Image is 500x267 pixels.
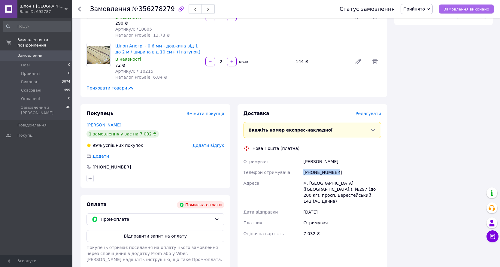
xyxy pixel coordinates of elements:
[115,62,201,68] div: 72 ₴
[17,123,47,128] span: Повідомлення
[86,245,222,262] span: Покупець отримає посилання на оплату цього замовлення через сповіщення в додатку Prom або у Viber...
[249,128,333,132] span: Вкажіть номер експрес-накладної
[403,7,425,11] span: Прийнято
[21,105,66,116] span: Замовлення з [PERSON_NAME]
[92,154,109,159] span: Додати
[352,56,364,68] a: Редагувати
[78,6,83,12] div: Повернутися назад
[244,111,270,116] span: Доставка
[21,88,41,93] span: Скасовані
[87,46,110,64] img: Шпон Анегрі - 0,6 мм - довжина від 1 до 2 м / ширина від 10 см+ (I ґатунок)
[68,96,70,102] span: 0
[86,85,134,91] span: Приховати товари
[302,178,382,207] div: м. [GEOGRAPHIC_DATA] ([GEOGRAPHIC_DATA].), №297 (до 200 кг): просп. Берестейський, 142 (АС Дачна)
[62,79,70,85] span: 3074
[68,62,70,68] span: 0
[17,53,42,58] span: Замовлення
[115,15,141,20] span: В наявності
[237,59,249,65] div: кв.м
[293,57,350,66] div: 144 ₴
[115,20,201,26] div: 290 ₴
[439,5,494,14] button: Замовлення виконано
[244,220,262,225] span: Платник
[486,230,498,242] button: Чат з покупцем
[86,142,143,148] div: успішних покупок
[21,62,30,68] span: Нові
[302,156,382,167] div: [PERSON_NAME]
[444,7,489,11] span: Замовлення виконано
[101,216,212,223] span: Пром-оплата
[244,159,268,164] span: Отримувач
[21,79,40,85] span: Виконані
[115,27,152,32] span: Артикул: *10805
[90,5,130,13] span: Замовлення
[17,37,72,48] span: Замовлення та повідомлення
[68,71,70,76] span: 6
[115,69,153,74] span: Артикул: * 10215
[244,210,278,214] span: Дата відправки
[86,230,224,242] button: Відправити запит на оплату
[302,207,382,217] div: [DATE]
[302,167,382,178] div: [PHONE_NUMBER]
[177,201,224,208] div: Помилка оплати
[86,130,159,138] div: 1 замовлення у вас на 7 032 ₴
[21,71,40,76] span: Прийняті
[244,181,259,186] span: Адреса
[86,202,107,207] span: Оплата
[17,133,34,138] span: Покупці
[64,88,70,93] span: 499
[92,143,102,148] span: 99%
[86,123,121,127] a: [PERSON_NAME]
[20,9,72,14] div: Ваш ID: 693787
[369,56,381,68] span: Видалити
[244,231,284,236] span: Оціночна вартість
[302,217,382,228] div: Отримувач
[92,164,132,170] div: [PHONE_NUMBER]
[20,4,65,9] span: Шпон в Україні
[66,105,70,116] span: 40
[115,57,141,62] span: В наявності
[244,170,290,175] span: Телефон отримувача
[356,111,381,116] span: Редагувати
[340,6,395,12] div: Статус замовлення
[115,44,200,54] a: Шпон Анегрі - 0,6 мм - довжина від 1 до 2 м / ширина від 10 см+ (I ґатунок)
[251,145,301,151] div: Нова Пошта (платна)
[3,21,71,32] input: Пошук
[132,5,175,13] span: №356278279
[192,143,224,148] span: Додати відгук
[115,33,170,38] span: Каталог ProSale: 13.78 ₴
[187,111,224,116] span: Змінити покупця
[115,75,167,80] span: Каталог ProSale: 6.84 ₴
[86,111,114,116] span: Покупець
[21,96,40,102] span: Оплачені
[302,228,382,239] div: 7 032 ₴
